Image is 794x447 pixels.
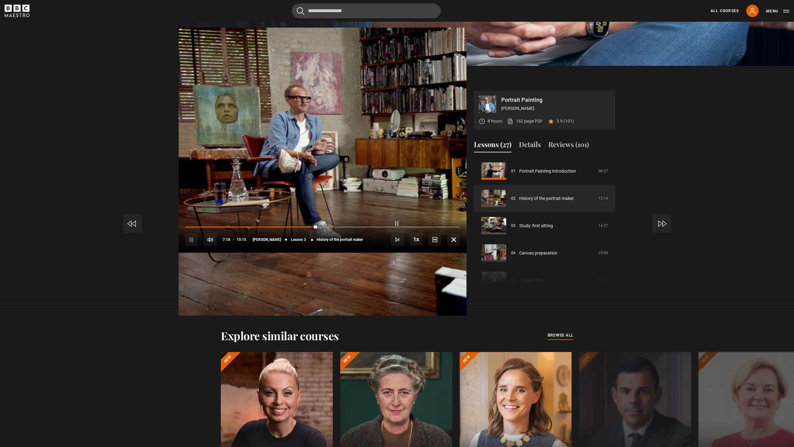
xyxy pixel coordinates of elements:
p: 8 hours [488,118,502,124]
span: browse all [548,332,573,338]
p: [PERSON_NAME] [501,105,610,112]
div: Progress Bar [185,227,460,228]
a: Portrait Painting Introduction [519,168,576,174]
h2: Explore similar courses [221,329,339,342]
button: Pause [185,233,198,246]
span: Lesson 2 [291,238,306,242]
button: Reviews (101) [548,139,589,152]
button: Lessons (27) [474,139,511,152]
button: Playback Rate [410,233,422,246]
a: All Courses [711,8,739,14]
button: Toggle navigation [766,8,789,14]
input: Search [292,3,441,18]
button: Next Lesson [391,233,404,246]
span: 7:18 [223,234,230,245]
button: Fullscreen [448,233,460,246]
svg: BBC Maestro [5,5,29,17]
span: [PERSON_NAME] [253,238,281,242]
a: History of the portrait maker [519,195,574,202]
a: browse all [548,332,573,339]
a: Study: first sitting [519,223,553,229]
button: Mute [204,233,216,246]
p: 3.9 (101) [556,118,574,124]
a: Canvas preparation [519,250,557,256]
span: 15:15 [237,234,246,245]
video-js: Video Player [179,91,466,253]
button: Captions [429,233,441,246]
button: Submit the search query [297,7,304,15]
button: Details [519,139,541,152]
span: - [233,237,234,242]
p: Portrait Painting [501,97,610,103]
a: 162 page PDF [507,118,543,124]
span: History of the portrait maker [317,238,363,242]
